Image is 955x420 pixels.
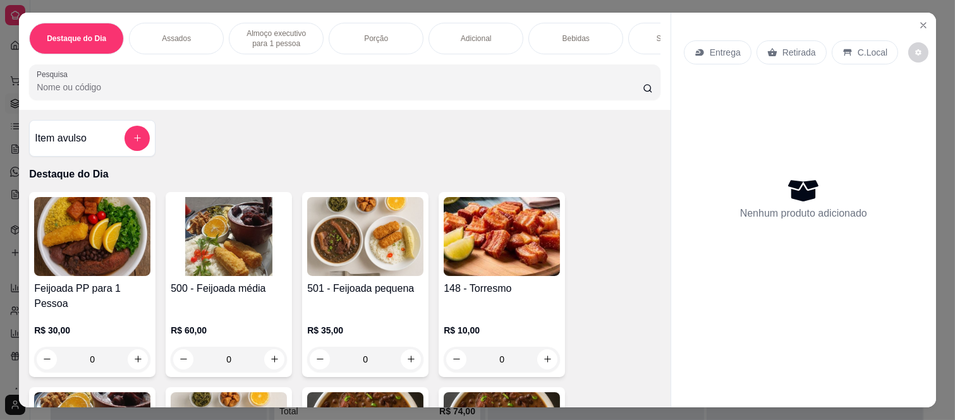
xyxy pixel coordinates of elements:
p: Adicional [461,33,492,44]
p: R$ 30,00 [34,324,150,337]
p: Nenhum produto adicionado [740,206,867,221]
p: Porção [364,33,388,44]
p: Sobremesa [657,33,695,44]
button: decrease-product-quantity [446,349,466,369]
img: product-image [444,197,560,276]
p: Bebidas [563,33,590,44]
p: C.Local [858,46,887,59]
p: Entrega [710,46,741,59]
img: product-image [34,197,150,276]
input: Pesquisa [37,81,643,93]
p: Retirada [782,46,816,59]
h4: 148 - Torresmo [444,281,560,296]
img: product-image [307,197,423,276]
h4: Item avulso [35,131,87,146]
button: Close [913,15,934,35]
button: add-separate-item [125,126,150,151]
p: Destaque do Dia [29,167,660,182]
p: R$ 60,00 [171,324,287,337]
p: R$ 35,00 [307,324,423,337]
h4: 500 - Feijoada média [171,281,287,296]
h4: 501 - Feijoada pequena [307,281,423,296]
p: R$ 10,00 [444,324,560,337]
button: increase-product-quantity [537,349,557,369]
h4: Feijoada PP para 1 Pessoa [34,281,150,311]
button: decrease-product-quantity [908,42,928,63]
p: Almoço executivo para 1 pessoa [240,28,313,49]
label: Pesquisa [37,69,72,80]
p: Destaque do Dia [47,33,106,44]
img: product-image [171,197,287,276]
p: Assados [162,33,191,44]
